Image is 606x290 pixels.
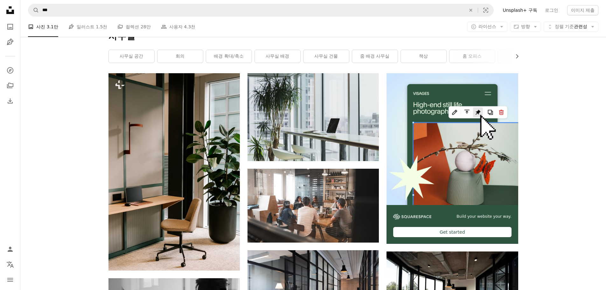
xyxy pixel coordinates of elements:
[68,17,108,37] a: 일러스트 1.5천
[464,4,478,16] button: 삭제
[255,50,300,63] a: 사무실 배경
[28,4,494,17] form: 사이트 전체에서 이미지 찾기
[567,5,598,15] button: 이미지 제출
[401,50,446,63] a: 책상
[184,23,195,30] span: 4.3천
[141,23,151,30] span: 28만
[393,227,511,237] div: Get started
[4,95,17,107] a: 다운로드 내역
[4,79,17,92] a: 컬렉션
[247,114,379,120] a: 갈색 나무 테이블 위에 노트북 컴퓨터를 껐습니다.
[521,24,530,29] span: 방향
[4,273,17,286] button: 메뉴
[206,50,252,63] a: 배경 확대/축소
[544,22,598,32] button: 정렬 기준관련성
[4,258,17,271] button: 언어
[478,24,496,29] span: 라이선스
[247,169,379,243] img: people sitting on chair
[4,4,17,18] a: 홈 — Unsplash
[4,64,17,77] a: 탐색
[28,4,39,16] button: Unsplash 검색
[117,17,150,37] a: 컬렉션 28만
[555,24,574,29] span: 정렬 기준
[449,50,495,63] a: 홈 오피스
[247,202,379,208] a: people sitting on chair
[478,4,493,16] button: 시각적 검색
[352,50,398,63] a: 줌 배경 사무실
[456,214,511,219] span: Build your website your way.
[109,50,154,63] a: 사무실 공간
[387,73,518,205] img: file-1723602894256-972c108553a7image
[4,243,17,256] a: 로그인 / 가입
[96,23,107,30] span: 1.5천
[247,73,379,161] img: 갈색 나무 테이블 위에 노트북 컴퓨터를 껐습니다.
[108,169,240,175] a: 방의 식물 옆에 앉아 있는 의자
[4,20,17,33] a: 사진
[161,17,196,37] a: 사용자 4.3천
[498,50,544,63] a: 사업
[541,5,562,15] a: 로그인
[393,214,431,219] img: file-1606177908946-d1eed1cbe4f5image
[108,73,240,271] img: 방의 식물 옆에 앉아 있는 의자
[467,22,507,32] button: 라이선스
[499,5,541,15] a: Unsplash+ 구독
[303,50,349,63] a: 사무실 건물
[510,22,541,32] button: 방향
[511,50,518,63] button: 목록을 오른쪽으로 스크롤
[157,50,203,63] a: 회의
[555,24,587,30] span: 관련성
[387,73,518,244] a: Build your website your way.Get started
[4,36,17,48] a: 일러스트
